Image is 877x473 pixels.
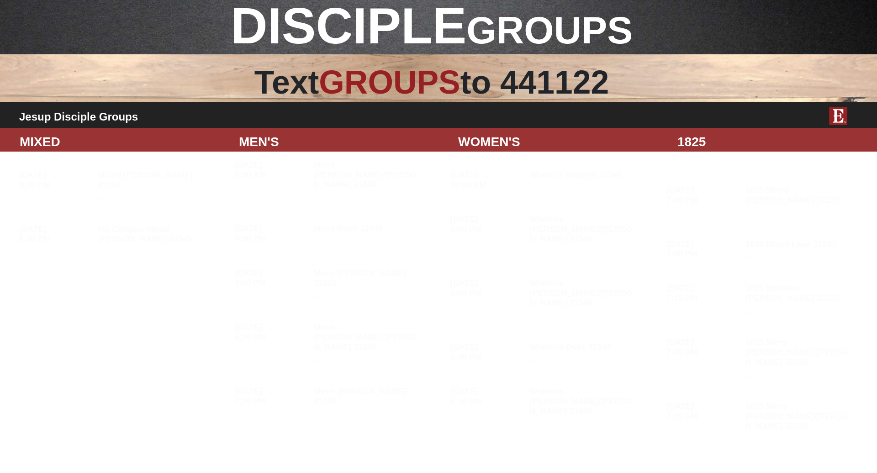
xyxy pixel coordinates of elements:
h4: [DATE] 7:00 PM [666,240,739,259]
h4: [DATE] 6:30 PM [451,387,523,406]
strong: In Person [323,357,352,364]
strong: In Person [755,372,784,379]
h4: Mens [PERSON_NAME] 31545 [314,387,418,419]
h4: Womens [PERSON_NAME]/[PERSON_NAME] 31545 [529,387,634,429]
h4: [DATE] 6:30 PM [235,323,307,342]
h4: [DATE] 6:00 PM [235,268,307,288]
h4: 1825 Mens [PERSON_NAME]/[PERSON_NAME] 32250 [745,402,850,444]
h4: [DATE] 7:00 AM [666,402,739,421]
h4: Mens [PERSON_NAME]/[PERSON_NAME] 31545 [314,323,418,365]
h4: 1825 Mixed Lane 32097 [745,240,850,262]
span: GROUPS [466,9,633,52]
strong: In Person [143,249,172,256]
div: WOMEN'S [451,132,671,152]
span: GROUPS [319,64,460,100]
h4: [DATE] 6:30 PM [19,225,92,244]
h4: [DATE] 7:15 PM [666,284,739,303]
h4: On Campus Mixed [PERSON_NAME] 31545 [98,225,202,257]
h4: Womens Duke 31546 [529,342,634,365]
b: Jesup Disciple Groups [19,110,138,123]
h4: [DATE] 7:00 AM [666,338,739,357]
h4: 1825 Mens [PERSON_NAME]/[PERSON_NAME] 32250 [745,338,850,380]
h4: [DATE] 4:00 PM [235,224,307,244]
h4: Womens [PERSON_NAME]/[PERSON_NAME] 31545 [529,279,634,321]
h4: [DATE] 7:00 PM [235,387,307,406]
h4: [DATE] 6:30 PM [451,342,523,362]
h4: [DATE] 6:00 PM [451,279,523,298]
div: MIXED [13,132,232,152]
strong: In Person [755,254,784,262]
div: MEN'S [232,132,451,152]
strong: In Person [323,293,352,300]
h4: Womens [PERSON_NAME]/[PERSON_NAME] 31545 [529,215,634,257]
strong: In Person [539,249,568,256]
strong: In Person [323,411,352,418]
strong: In Person [539,421,568,428]
strong: In Person [323,239,352,246]
h4: Mens Rush 31545 [314,224,418,247]
h4: Mens [PERSON_NAME] 31560 [314,268,418,300]
strong: In Person [539,313,568,320]
strong: In Person [539,357,568,364]
strong: Childcare [103,249,132,256]
h4: 1825 Womens [PERSON_NAME] 32224 [745,284,850,315]
img: E-icon-fireweed-White-TM.png [829,107,847,125]
strong: In Person [755,308,784,315]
